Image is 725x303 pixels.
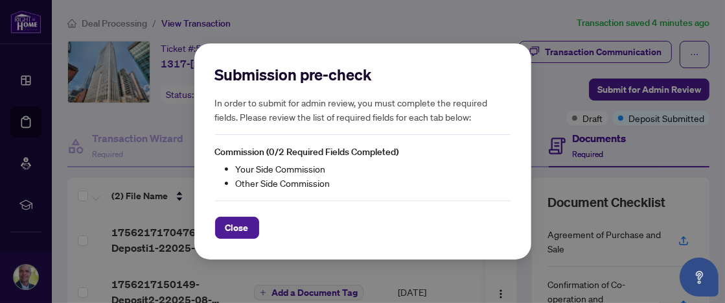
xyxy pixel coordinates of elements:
span: Close [225,217,249,238]
h5: In order to submit for admin review, you must complete the required fields. Please review the lis... [215,95,511,124]
h2: Submission pre-check [215,64,511,85]
button: Open asap [680,258,719,297]
span: Commission (0/2 Required Fields Completed) [215,146,399,158]
li: Other Side Commission [236,176,511,190]
li: Your Side Commission [236,162,511,176]
button: Close [215,217,259,239]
